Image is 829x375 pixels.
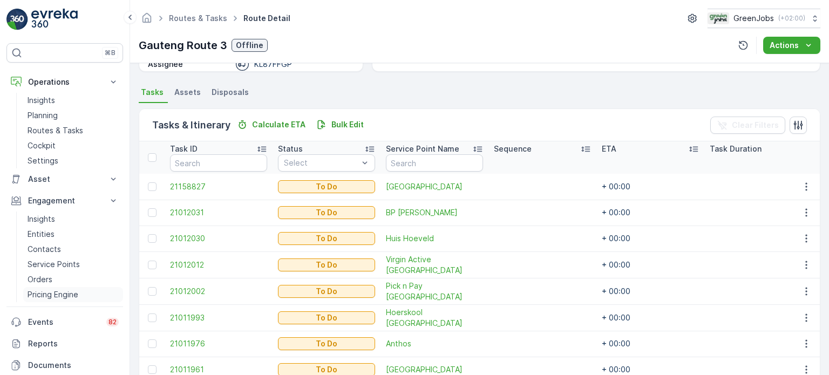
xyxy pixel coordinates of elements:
[316,286,337,297] p: To Do
[28,360,119,371] p: Documents
[278,311,375,324] button: To Do
[28,338,119,349] p: Reports
[28,174,101,185] p: Asset
[28,274,52,285] p: Orders
[170,181,267,192] span: 21158827
[331,119,364,130] p: Bulk Edit
[284,158,358,168] p: Select
[778,14,805,23] p: ( +02:00 )
[733,13,774,24] p: GreenJobs
[148,339,157,348] div: Toggle Row Selected
[148,313,157,322] div: Toggle Row Selected
[596,200,704,226] td: + 00:00
[708,12,729,24] img: Green_Jobs_Logo.png
[596,304,704,331] td: + 00:00
[386,154,483,172] input: Search
[28,244,61,255] p: Contacts
[710,117,785,134] button: Clear Filters
[23,138,123,153] a: Cockpit
[386,364,483,375] span: [GEOGRAPHIC_DATA]
[596,278,704,304] td: + 00:00
[386,307,483,329] a: Hoerskool Roodepoort
[6,9,28,30] img: logo
[386,144,459,154] p: Service Point Name
[236,40,263,51] p: Offline
[278,232,375,245] button: To Do
[386,181,483,192] a: Cradle Boutique Hotel
[770,40,799,51] p: Actions
[602,144,616,154] p: ETA
[386,254,483,276] span: Virgin Active [GEOGRAPHIC_DATA]
[170,338,267,349] a: 21011976
[28,289,78,300] p: Pricing Engine
[23,242,123,257] a: Contacts
[708,9,820,28] button: GreenJobs(+02:00)
[316,233,337,244] p: To Do
[278,206,375,219] button: To Do
[170,312,267,323] a: 21011993
[6,311,123,333] a: Events82
[6,71,123,93] button: Operations
[139,37,227,53] p: Gauteng Route 3
[105,49,115,57] p: ⌘B
[148,234,157,243] div: Toggle Row Selected
[148,261,157,269] div: Toggle Row Selected
[148,208,157,217] div: Toggle Row Selected
[596,251,704,278] td: + 00:00
[148,182,157,191] div: Toggle Row Selected
[170,144,198,154] p: Task ID
[763,37,820,54] button: Actions
[316,181,337,192] p: To Do
[596,331,704,357] td: + 00:00
[23,287,123,302] a: Pricing Engine
[316,260,337,270] p: To Do
[6,168,123,190] button: Asset
[23,212,123,227] a: Insights
[141,16,153,25] a: Homepage
[170,364,267,375] a: 21011961
[278,180,375,193] button: To Do
[386,307,483,329] span: Hoerskool [GEOGRAPHIC_DATA]
[170,154,267,172] input: Search
[31,9,78,30] img: logo_light-DOdMpM7g.png
[28,214,55,224] p: Insights
[170,260,267,270] span: 21012012
[28,259,80,270] p: Service Points
[141,87,164,98] span: Tasks
[174,87,201,98] span: Assets
[6,190,123,212] button: Engagement
[23,257,123,272] a: Service Points
[233,118,310,131] button: Calculate ETA
[6,333,123,354] a: Reports
[386,338,483,349] a: Anthos
[596,226,704,251] td: + 00:00
[148,287,157,296] div: Toggle Row Selected
[170,286,267,297] span: 21012002
[23,227,123,242] a: Entities
[386,254,483,276] a: Virgin Active Eagle Canyon
[386,233,483,244] a: Huis Hoeveld
[278,258,375,271] button: To Do
[170,233,267,244] a: 21012030
[108,318,117,326] p: 82
[316,207,337,218] p: To Do
[28,110,58,121] p: Planning
[152,118,230,133] p: Tasks & Itinerary
[386,364,483,375] a: Krugersdorp High School
[23,272,123,287] a: Orders
[28,155,58,166] p: Settings
[386,281,483,302] a: Pick n Pay Cosmo City
[232,39,268,52] button: Offline
[316,338,337,349] p: To Do
[28,140,56,151] p: Cockpit
[252,119,305,130] p: Calculate ETA
[170,207,267,218] a: 21012031
[596,174,704,200] td: + 00:00
[23,123,123,138] a: Routes & Tasks
[148,365,157,374] div: Toggle Row Selected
